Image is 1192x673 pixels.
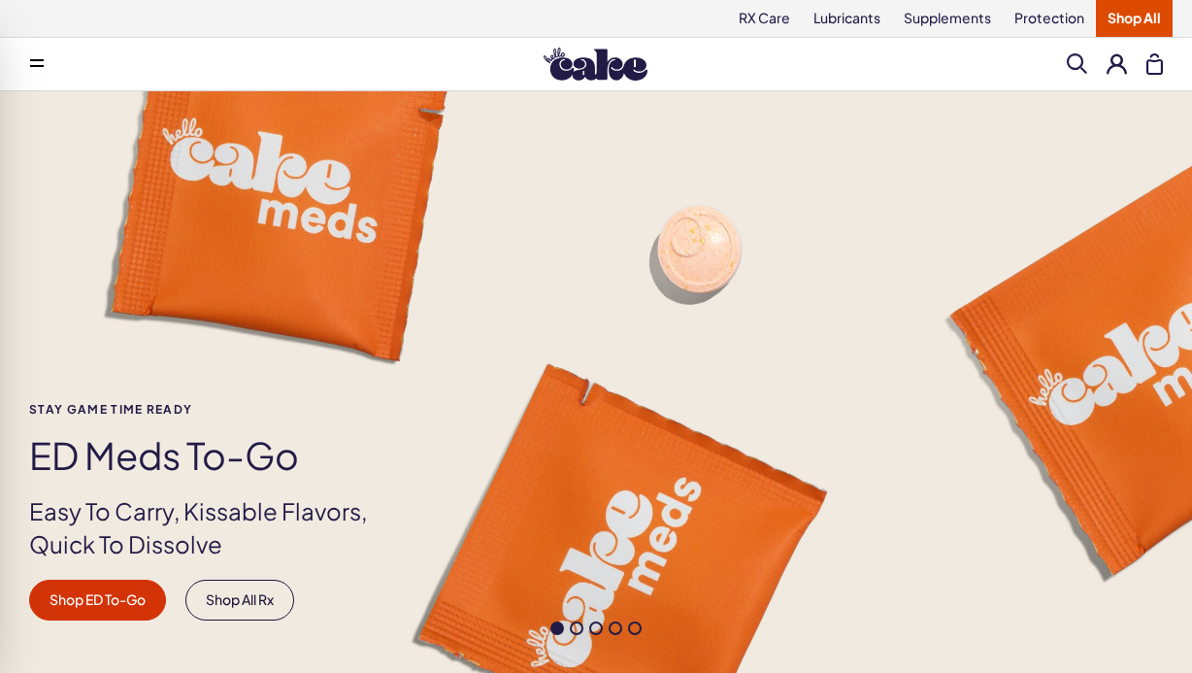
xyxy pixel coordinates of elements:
a: Shop ED To-Go [29,580,166,621]
h1: ED Meds to-go [29,435,400,476]
img: Hello Cake [544,48,647,81]
span: Stay Game time ready [29,403,400,416]
p: Easy To Carry, Kissable Flavors, Quick To Dissolve [29,495,400,560]
a: Shop All Rx [185,580,294,621]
